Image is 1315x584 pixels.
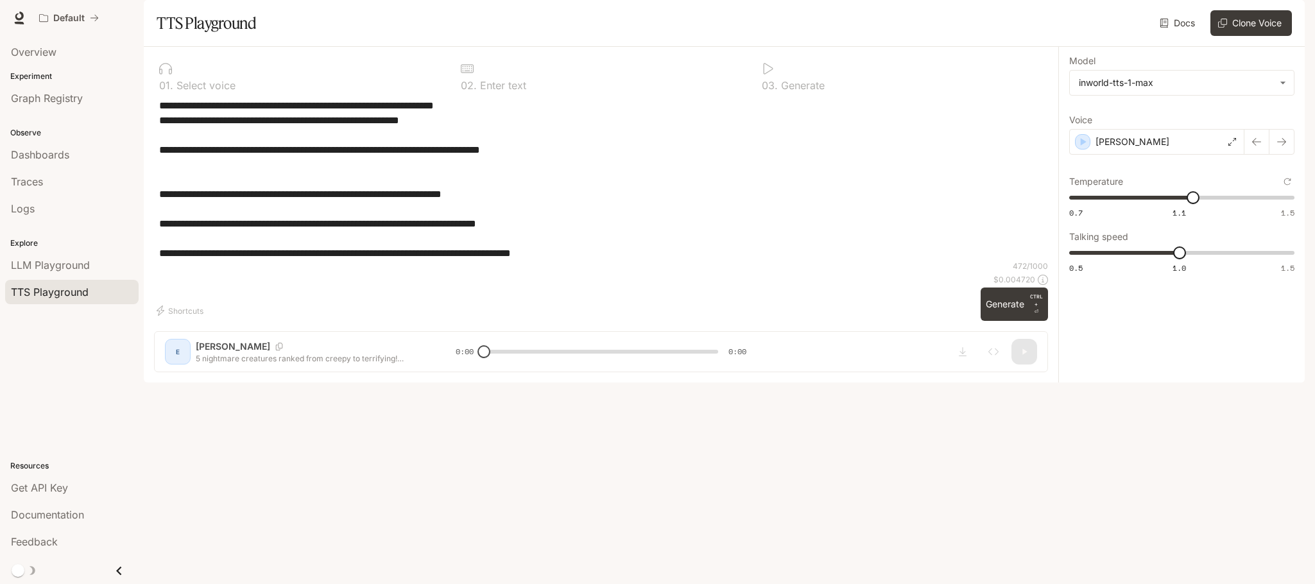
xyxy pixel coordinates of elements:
[1210,10,1292,36] button: Clone Voice
[1096,135,1169,148] p: [PERSON_NAME]
[159,80,173,90] p: 0 1 .
[1173,207,1186,218] span: 1.1
[157,10,256,36] h1: TTS Playground
[1157,10,1200,36] a: Docs
[1029,293,1043,316] p: ⏎
[762,80,778,90] p: 0 3 .
[1173,262,1186,273] span: 1.0
[173,80,236,90] p: Select voice
[1280,175,1294,189] button: Reset to default
[1069,116,1092,125] p: Voice
[154,300,209,321] button: Shortcuts
[33,5,105,31] button: All workspaces
[1029,293,1043,308] p: CTRL +
[1281,207,1294,218] span: 1.5
[1281,262,1294,273] span: 1.5
[1069,207,1083,218] span: 0.7
[981,288,1048,321] button: GenerateCTRL +⏎
[778,80,825,90] p: Generate
[477,80,526,90] p: Enter text
[1079,76,1273,89] div: inworld-tts-1-max
[1069,56,1096,65] p: Model
[1069,262,1083,273] span: 0.5
[53,13,85,24] p: Default
[1069,232,1128,241] p: Talking speed
[1070,71,1294,95] div: inworld-tts-1-max
[461,80,477,90] p: 0 2 .
[1069,177,1123,186] p: Temperature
